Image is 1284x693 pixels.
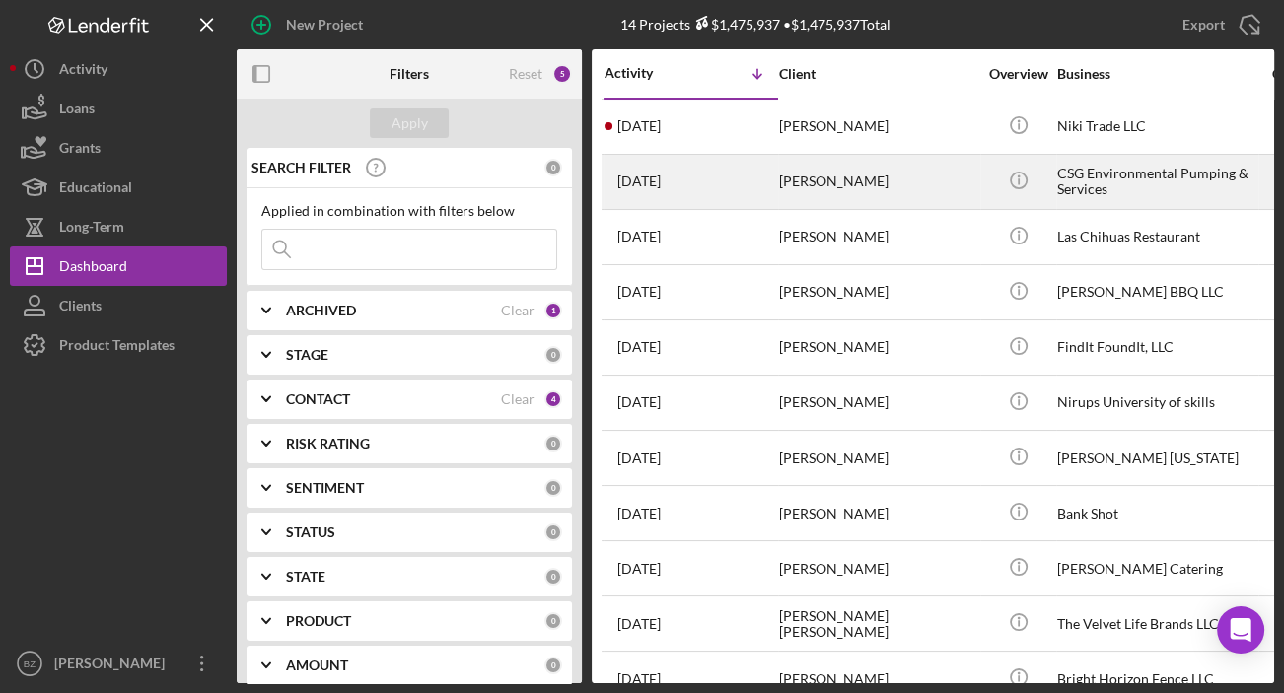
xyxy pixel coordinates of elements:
div: Long-Term [59,207,124,251]
div: The Velvet Life Brands LLC [1057,597,1254,650]
div: Applied in combination with filters below [261,203,557,219]
div: Clients [59,286,102,330]
b: RISK RATING [286,436,370,451]
div: FindIt FoundIt, LLC [1057,321,1254,374]
div: Las Chihuas Restaurant [1057,211,1254,263]
time: 2025-10-02 19:30 [617,118,661,134]
div: Educational [59,168,132,212]
div: 5 [552,64,572,84]
div: 1 [544,302,562,319]
b: STATE [286,569,325,585]
div: [PERSON_NAME] BBQ LLC [1057,266,1254,318]
b: ARCHIVED [286,303,356,318]
time: 2025-07-26 01:15 [617,616,661,632]
div: 0 [544,435,562,452]
div: Overview [981,66,1055,82]
div: 0 [544,346,562,364]
div: Activity [59,49,107,94]
div: 14 Projects • $1,475,937 Total [620,16,891,33]
div: New Project [286,5,363,44]
div: CSG Environmental Pumping & Services [1057,156,1254,208]
div: [PERSON_NAME] [779,321,976,374]
div: [PERSON_NAME] [PERSON_NAME] [779,597,976,650]
div: [PERSON_NAME] [US_STATE] [1057,432,1254,484]
button: Product Templates [10,325,227,365]
div: Dashboard [59,246,127,291]
time: 2025-07-28 17:39 [617,561,661,577]
div: 0 [544,523,562,541]
b: STATUS [286,524,335,540]
b: Filters [390,66,429,82]
div: [PERSON_NAME] [49,644,178,688]
time: 2025-06-30 05:14 [617,671,661,687]
b: AMOUNT [286,658,348,673]
div: Loans [59,89,95,133]
div: 0 [544,159,562,176]
b: SENTIMENT [286,480,364,496]
button: Educational [10,168,227,207]
div: 4 [544,390,562,408]
div: 0 [544,568,562,586]
div: Apply [392,108,428,138]
div: 0 [544,479,562,497]
time: 2025-09-24 21:23 [617,284,661,300]
button: Loans [10,89,227,128]
button: BZ[PERSON_NAME] [10,644,227,683]
text: BZ [24,658,36,669]
div: Business [1057,66,1254,82]
div: 0 [544,657,562,674]
div: [PERSON_NAME] [779,101,976,153]
time: 2025-09-30 18:03 [617,229,661,244]
b: STAGE [286,347,328,363]
div: Export [1182,5,1225,44]
button: Clients [10,286,227,325]
div: [PERSON_NAME] Catering [1057,542,1254,594]
div: [PERSON_NAME] [779,211,976,263]
div: Bank Shot [1057,487,1254,539]
div: Niki Trade LLC [1057,101,1254,153]
button: Export [1163,5,1274,44]
div: Client [779,66,976,82]
div: Grants [59,128,101,173]
time: 2025-10-02 02:55 [617,173,661,189]
div: Product Templates [59,325,175,370]
div: Activity [605,65,691,81]
b: SEARCH FILTER [251,160,351,175]
button: Apply [370,108,449,138]
button: Long-Term [10,207,227,246]
time: 2025-09-10 22:50 [617,450,661,466]
div: [PERSON_NAME] [779,542,976,594]
b: PRODUCT [286,613,351,629]
div: [PERSON_NAME] [779,432,976,484]
b: CONTACT [286,391,350,407]
button: Grants [10,128,227,168]
div: 0 [544,612,562,630]
div: [PERSON_NAME] [779,377,976,429]
button: New Project [237,5,383,44]
div: Clear [501,303,535,318]
div: [PERSON_NAME] [779,266,976,318]
div: Reset [509,66,542,82]
div: [PERSON_NAME] [779,156,976,208]
time: 2025-09-24 00:28 [617,339,661,355]
div: Clear [501,391,535,407]
time: 2025-09-10 19:06 [617,506,661,521]
button: Activity [10,49,227,89]
div: Open Intercom Messenger [1217,606,1264,654]
time: 2025-09-12 00:03 [617,394,661,410]
button: Dashboard [10,246,227,286]
div: [PERSON_NAME] [779,487,976,539]
div: Nirups University of skills [1057,377,1254,429]
div: $1,475,937 [690,16,780,33]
